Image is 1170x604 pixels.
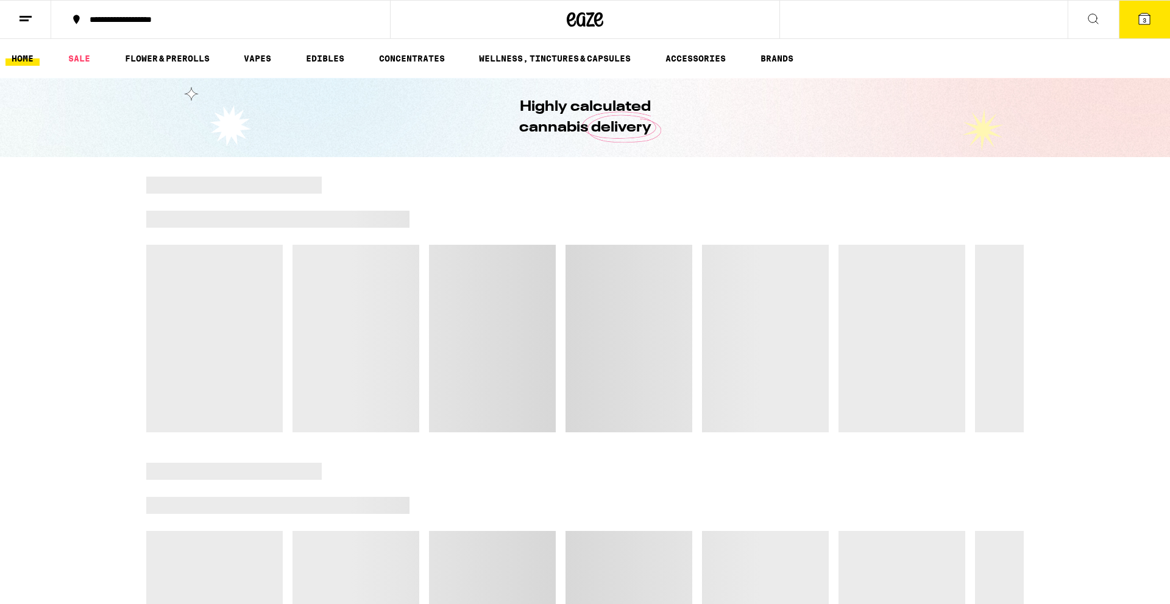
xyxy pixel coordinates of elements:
a: CONCENTRATES [373,51,451,66]
span: 3 [1143,16,1146,24]
a: WELLNESS, TINCTURES & CAPSULES [473,51,637,66]
a: FLOWER & PREROLLS [119,51,216,66]
h1: Highly calculated cannabis delivery [484,97,686,138]
a: EDIBLES [300,51,350,66]
a: SALE [62,51,96,66]
button: BRANDS [754,51,799,66]
button: 3 [1119,1,1170,38]
a: HOME [5,51,40,66]
a: ACCESSORIES [659,51,732,66]
a: VAPES [238,51,277,66]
